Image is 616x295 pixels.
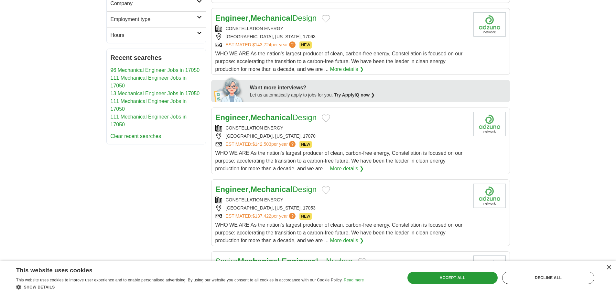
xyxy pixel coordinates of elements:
[334,92,375,97] a: Try ApplyIQ now ❯
[215,257,353,266] a: SeniorMechanical Engineer1 - Nuclear
[473,112,506,136] img: Company logo
[226,41,297,49] a: ESTIMATED:$143,724per year?
[330,65,364,73] a: More details ❯
[215,185,249,194] strong: Engineer
[473,12,506,37] img: Company logo
[473,184,506,208] img: Company logo
[111,31,197,39] h2: Hours
[289,213,296,219] span: ?
[215,25,468,32] div: CONSTELLATION ENERGY
[111,114,187,127] a: 111 Mechanical Engineer Jobs in 17050
[215,113,249,122] strong: Engineer
[16,265,348,274] div: This website uses cookies
[407,272,498,284] div: Accept all
[226,213,297,220] a: ESTIMATED:$137,422per year?
[299,141,312,148] span: NEW
[215,133,468,140] div: [GEOGRAPHIC_DATA], [US_STATE], 17070
[252,42,271,47] span: $143,724
[215,150,463,171] span: WHO WE ARE As the nation's largest producer of clean, carbon-free energy, Constellation is focuse...
[107,11,206,27] a: Employment type
[251,14,292,22] strong: Mechanical
[344,278,364,282] a: Read more, opens a new window
[252,142,271,147] span: $142,503
[215,14,249,22] strong: Engineer
[111,75,187,88] a: 111 Mechanical Engineer Jobs in 17050
[215,197,468,203] div: CONSTELLATION ENERGY
[251,185,292,194] strong: Mechanical
[24,285,55,289] span: Show details
[330,165,364,173] a: More details ❯
[111,67,200,73] a: 96 Mechanical Engineer Jobs in 17050
[502,272,594,284] div: Decline all
[16,284,364,290] div: Show details
[215,33,468,40] div: [GEOGRAPHIC_DATA], [US_STATE], 17093
[250,92,506,98] div: Let us automatically apply to jobs for you.
[289,141,296,147] span: ?
[111,16,197,23] h2: Employment type
[226,141,297,148] a: ESTIMATED:$142,503per year?
[215,185,317,194] a: Engineer,MechanicalDesign
[282,257,315,266] strong: Engineer
[16,278,343,282] span: This website uses cookies to improve user experience and to enable personalised advertising. By u...
[250,84,506,92] div: Want more interviews?
[111,133,161,139] a: Clear recent searches
[473,255,506,280] img: Sargent & Lundy logo
[330,237,364,244] a: More details ❯
[289,41,296,48] span: ?
[215,222,463,243] span: WHO WE ARE As the nation's largest producer of clean, carbon-free energy, Constellation is focuse...
[214,76,245,102] img: apply-iq-scientist.png
[215,205,468,211] div: [GEOGRAPHIC_DATA], [US_STATE], 17053
[252,213,271,219] span: $137,422
[606,265,611,270] div: Close
[299,41,312,49] span: NEW
[322,186,330,194] button: Add to favorite jobs
[111,53,202,62] h2: Recent searches
[251,113,292,122] strong: Mechanical
[215,113,317,122] a: Engineer,MechanicalDesign
[322,15,330,23] button: Add to favorite jobs
[107,27,206,43] a: Hours
[111,98,187,112] a: 111 Mechanical Engineer Jobs in 17050
[322,114,330,122] button: Add to favorite jobs
[215,14,317,22] a: Engineer,MechanicalDesign
[238,257,279,266] strong: Mechanical
[215,125,468,131] div: CONSTELLATION ENERGY
[299,213,312,220] span: NEW
[358,258,366,266] button: Add to favorite jobs
[111,91,200,96] a: 13 Mechanical Engineer Jobs in 17050
[215,51,463,72] span: WHO WE ARE As the nation's largest producer of clean, carbon-free energy, Constellation is focuse...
